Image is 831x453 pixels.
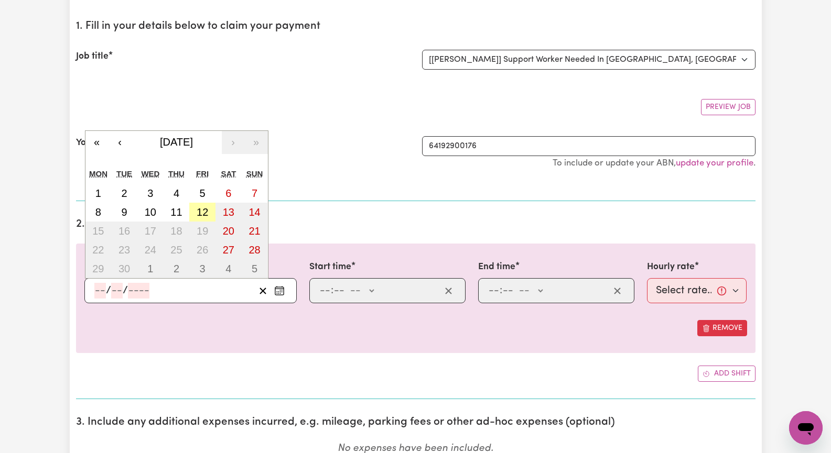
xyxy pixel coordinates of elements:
[147,187,153,199] abbr: September 3, 2025
[94,283,106,299] input: --
[242,203,268,222] button: September 14, 2025
[223,206,234,218] abbr: September 13, 2025
[85,203,112,222] button: September 8, 2025
[111,184,137,203] button: September 2, 2025
[215,259,242,278] button: October 4, 2025
[76,20,756,33] h2: 1. Fill in your details below to claim your payment
[76,136,115,150] label: Your ABN
[137,184,164,203] button: September 3, 2025
[500,285,502,296] span: :
[111,203,137,222] button: September 9, 2025
[89,169,107,178] abbr: Monday
[189,184,215,203] button: September 5, 2025
[147,263,153,274] abbr: October 1, 2025
[249,225,260,237] abbr: September 21, 2025
[200,187,206,199] abbr: September 5, 2025
[647,260,695,274] label: Hourly rate
[137,203,164,222] button: September 10, 2025
[137,222,164,240] button: September 17, 2025
[189,259,215,278] button: October 3, 2025
[164,259,190,278] button: October 2, 2025
[223,244,234,256] abbr: September 27, 2025
[174,263,179,274] abbr: October 2, 2025
[160,136,193,148] span: [DATE]
[128,283,149,299] input: ----
[76,416,756,429] h2: 3. Include any additional expenses incurred, e.g. mileage, parking fees or other ad-hoc expenses ...
[333,283,345,299] input: --
[200,263,206,274] abbr: October 3, 2025
[252,263,257,274] abbr: October 5, 2025
[225,187,231,199] abbr: September 6, 2025
[123,285,128,296] span: /
[242,184,268,203] button: September 7, 2025
[85,131,109,154] button: «
[164,203,190,222] button: September 11, 2025
[242,259,268,278] button: October 5, 2025
[197,244,208,256] abbr: September 26, 2025
[189,203,215,222] button: September 12, 2025
[271,283,288,299] button: Enter the date of care work
[478,260,515,274] label: End time
[789,411,823,445] iframe: Button to launch messaging window
[141,169,159,178] abbr: Wednesday
[85,240,112,259] button: September 22, 2025
[164,184,190,203] button: September 4, 2025
[249,206,260,218] abbr: September 14, 2025
[242,240,268,259] button: September 28, 2025
[222,131,245,154] button: ›
[488,283,500,299] input: --
[111,222,137,240] button: September 16, 2025
[309,260,351,274] label: Start time
[553,159,756,168] small: To include or update your ABN, .
[189,222,215,240] button: September 19, 2025
[116,169,132,178] abbr: Tuesday
[111,240,137,259] button: September 23, 2025
[697,320,747,336] button: Remove this shift
[252,187,257,199] abbr: September 7, 2025
[170,206,182,218] abbr: September 11, 2025
[676,159,753,168] a: update your profile
[215,203,242,222] button: September 13, 2025
[255,283,271,299] button: Clear date
[168,169,185,178] abbr: Thursday
[215,240,242,259] button: September 27, 2025
[246,169,263,178] abbr: Sunday
[197,206,208,218] abbr: September 12, 2025
[174,187,179,199] abbr: September 4, 2025
[215,184,242,203] button: September 6, 2025
[118,263,130,274] abbr: September 30, 2025
[111,283,123,299] input: --
[76,218,756,231] h2: 2. Enter the details of your shift(s)
[106,285,111,296] span: /
[109,131,132,154] button: ‹
[319,283,331,299] input: --
[92,225,104,237] abbr: September 15, 2025
[95,206,101,218] abbr: September 8, 2025
[701,99,756,115] button: Preview Job
[76,50,109,63] label: Job title
[189,240,215,259] button: September 26, 2025
[85,222,112,240] button: September 15, 2025
[170,225,182,237] abbr: September 18, 2025
[223,225,234,237] abbr: September 20, 2025
[331,285,333,296] span: :
[132,131,222,154] button: [DATE]
[225,263,231,274] abbr: October 4, 2025
[95,187,101,199] abbr: September 1, 2025
[170,244,182,256] abbr: September 25, 2025
[245,131,268,154] button: »
[242,222,268,240] button: September 21, 2025
[145,206,156,218] abbr: September 10, 2025
[137,259,164,278] button: October 1, 2025
[111,259,137,278] button: September 30, 2025
[137,240,164,259] button: September 24, 2025
[85,184,112,203] button: September 1, 2025
[118,225,130,237] abbr: September 16, 2025
[164,222,190,240] button: September 18, 2025
[145,225,156,237] abbr: September 17, 2025
[221,169,236,178] abbr: Saturday
[85,259,112,278] button: September 29, 2025
[249,244,260,256] abbr: September 28, 2025
[502,283,514,299] input: --
[121,187,127,199] abbr: September 2, 2025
